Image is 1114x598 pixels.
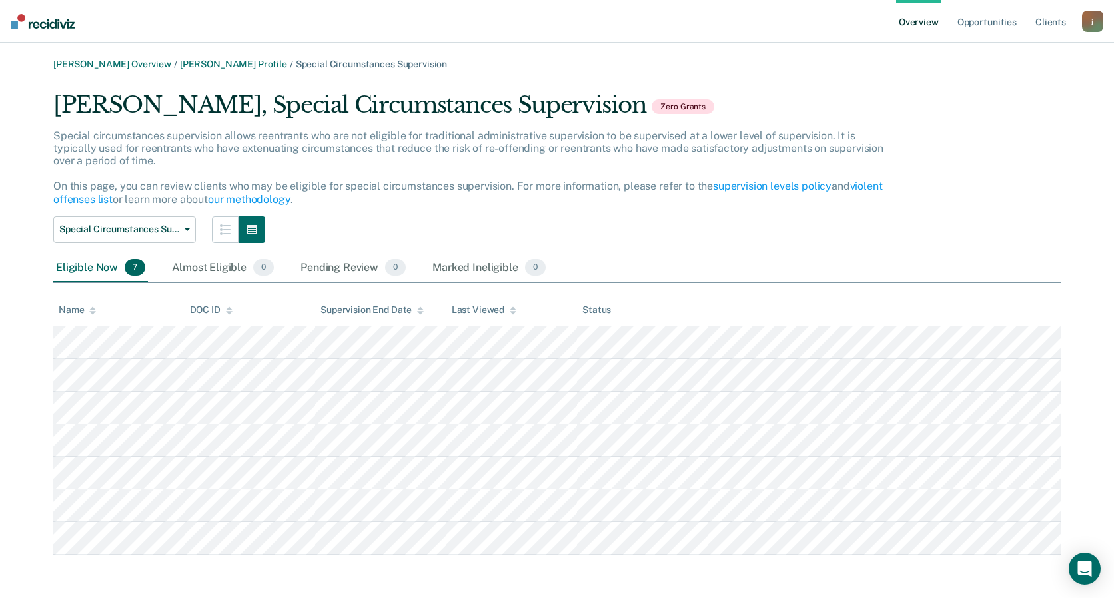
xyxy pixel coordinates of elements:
a: violent offenses list [53,180,883,205]
img: Recidiviz [11,14,75,29]
span: Zero Grants [652,99,714,114]
span: 7 [125,259,145,276]
button: Special Circumstances Supervision [53,216,196,243]
span: 0 [525,259,546,276]
div: Open Intercom Messenger [1069,553,1101,585]
a: supervision levels policy [713,180,832,192]
a: our methodology [208,193,290,206]
a: [PERSON_NAME] Profile [180,59,287,69]
div: Pending Review0 [298,254,408,283]
div: Supervision End Date [320,304,424,316]
div: Eligible Now7 [53,254,148,283]
span: 0 [385,259,406,276]
p: Special circumstances supervision allows reentrants who are not eligible for traditional administ... [53,129,883,206]
div: [PERSON_NAME], Special Circumstances Supervision [53,91,889,129]
div: Marked Ineligible0 [430,254,548,283]
span: Special Circumstances Supervision [59,224,179,235]
span: / [171,59,180,69]
div: DOC ID [190,304,233,316]
div: Almost Eligible0 [169,254,277,283]
span: 0 [253,259,274,276]
span: Special Circumstances Supervision [296,59,447,69]
span: / [287,59,296,69]
button: j [1082,11,1103,32]
a: [PERSON_NAME] Overview [53,59,171,69]
div: Last Viewed [452,304,516,316]
div: Status [582,304,611,316]
div: Name [59,304,96,316]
